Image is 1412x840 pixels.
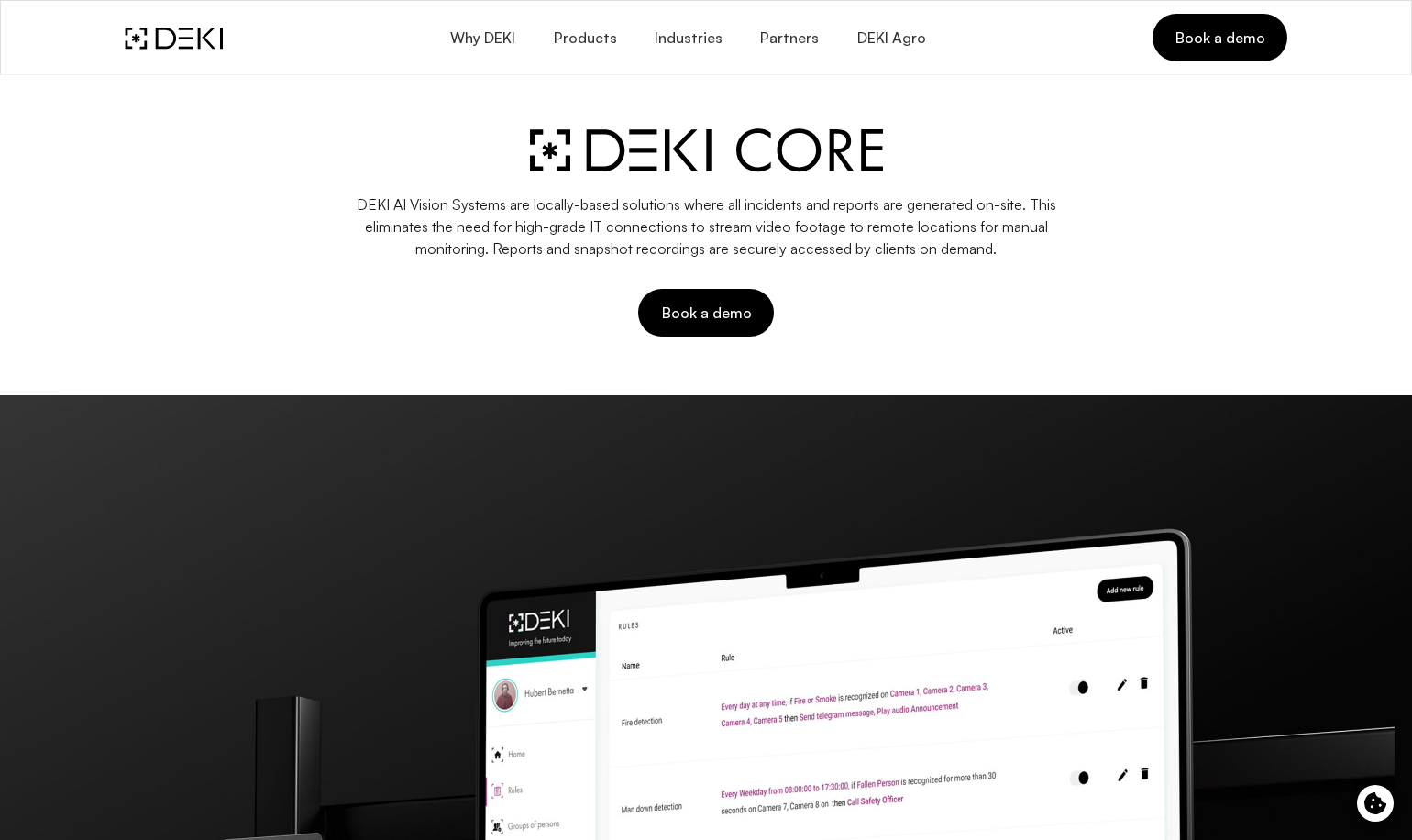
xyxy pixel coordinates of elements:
[1357,785,1394,822] button: Cookie control
[1153,14,1287,61] a: Book a demo
[759,29,819,47] span: Partners
[534,17,634,60] button: Products
[855,29,925,47] span: DEKI Agro
[529,128,883,172] img: deki-ai-agent.svg
[741,17,837,60] a: Partners
[449,29,515,47] span: Why DEKI
[635,17,741,60] button: Industries
[125,27,223,50] img: DEKI Logo
[837,17,943,60] a: DEKI Agro
[660,303,751,323] span: Book a demo
[654,29,723,47] span: Industries
[638,289,773,337] button: Book a demo
[552,29,616,47] span: Products
[348,193,1064,260] p: DEKI AI Vision Systems are locally-based solutions where all incidents and reports are generated ...
[1175,28,1265,48] span: Book a demo
[431,17,534,60] button: Why DEKI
